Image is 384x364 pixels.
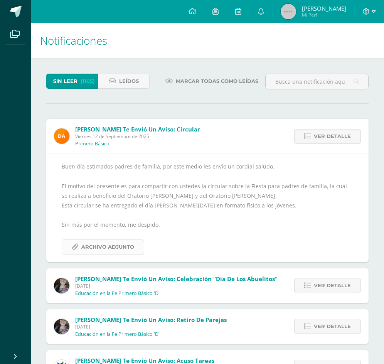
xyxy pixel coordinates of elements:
[119,74,139,88] span: Leídos
[75,290,160,297] p: Educación en la Fe Primero Básico 'D'
[314,278,351,293] span: Ver detalle
[75,141,109,147] p: Primero Básico
[75,316,227,324] span: [PERSON_NAME] te envió un aviso: Retiro de Parejas
[75,125,200,133] span: [PERSON_NAME] te envió un aviso: Circular
[54,278,69,293] img: 8322e32a4062cfa8b237c59eedf4f548.png
[176,74,258,88] span: Marcar todas como leídas
[302,12,346,18] span: Mi Perfil
[54,128,69,144] img: f9d34ca01e392badc01b6cd8c48cabbd.png
[75,331,160,337] p: Educación en la Fe Primero Básico 'D'
[62,162,353,254] div: Buen día estimados padres de familia, por este medio les envío un cordial saludo. El motivo del p...
[75,283,278,289] span: [DATE]
[81,240,134,254] span: Archivo Adjunto
[314,319,351,334] span: Ver detalle
[54,319,69,334] img: 8322e32a4062cfa8b237c59eedf4f548.png
[156,74,268,89] a: Marcar todas como leídas
[266,74,368,89] input: Busca una notificación aquí
[281,4,296,19] img: 45x45
[75,275,278,283] span: [PERSON_NAME] te envió un aviso: Celebración "Día de los abuelitos"
[98,74,150,89] a: Leídos
[75,324,227,330] span: [DATE]
[53,74,77,88] span: Sin leer
[314,129,351,143] span: Ver detalle
[302,5,346,12] span: [PERSON_NAME]
[46,74,98,89] a: Sin leer(1105)
[75,133,200,140] span: Viernes 12 de Septiembre de 2025
[40,33,107,48] span: Notificaciones
[62,239,144,254] a: Archivo Adjunto
[81,74,95,88] span: (1105)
